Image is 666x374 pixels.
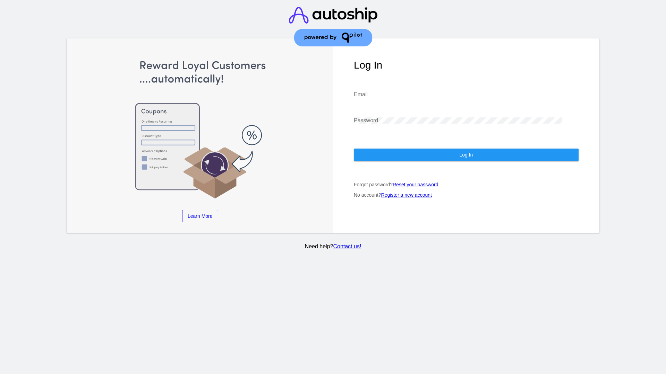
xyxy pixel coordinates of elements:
[188,213,213,219] span: Learn More
[381,192,432,198] a: Register a new account
[333,243,361,249] a: Contact us!
[459,152,473,158] span: Log In
[88,59,313,199] img: Apply Coupons Automatically to Scheduled Orders with QPilot
[182,210,218,222] a: Learn More
[354,149,579,161] button: Log In
[354,182,579,187] p: Forgot password?
[393,182,438,187] a: Reset your password
[66,243,601,250] p: Need help?
[354,91,562,98] input: Email
[354,192,579,198] p: No account?
[354,59,579,71] h1: Log In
